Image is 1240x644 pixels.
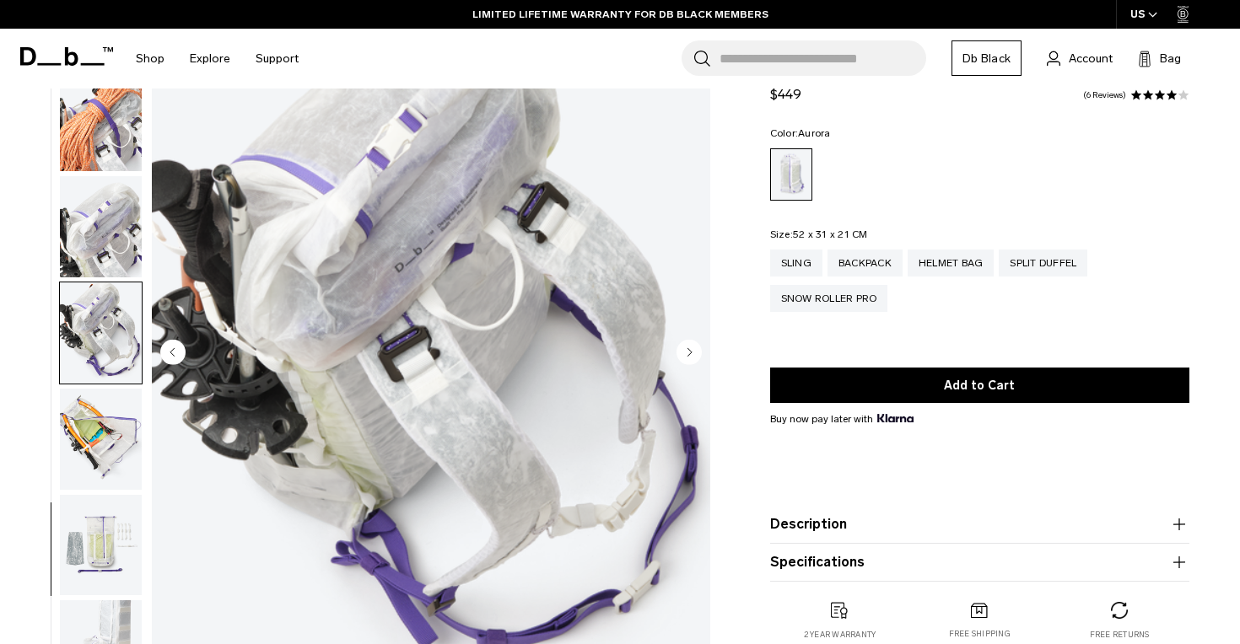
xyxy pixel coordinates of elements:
[60,389,142,490] img: Weigh_Lighter_Backpack_25L_14.png
[59,494,143,597] button: Weigh_Lighter_Backpack_25L_15.png
[60,495,142,596] img: Weigh_Lighter_Backpack_25L_15.png
[793,228,868,240] span: 52 x 31 x 21 CM
[59,282,143,384] button: Weigh_Lighter_Backpack_25L_13.png
[60,282,142,384] img: Weigh_Lighter_Backpack_25L_13.png
[160,339,186,368] button: Previous slide
[952,40,1022,76] a: Db Black
[770,229,868,239] legend: Size:
[256,29,299,89] a: Support
[770,86,801,102] span: $449
[136,29,164,89] a: Shop
[1069,50,1113,67] span: Account
[770,250,822,276] a: Sling
[677,339,702,368] button: Next slide
[1083,91,1126,99] a: 6 reviews
[190,29,230,89] a: Explore
[770,148,812,201] a: Aurora
[1160,50,1181,67] span: Bag
[999,250,1087,276] a: Split Duffel
[804,629,876,641] p: 2 year warranty
[59,175,143,278] button: Weigh_Lighter_Backpack_25L_12.png
[770,514,1189,534] button: Description
[908,250,995,276] a: Helmet Bag
[770,285,888,312] a: Snow Roller Pro
[770,368,1189,403] button: Add to Cart
[770,411,914,427] span: Buy now pay later with
[1138,48,1181,68] button: Bag
[60,70,142,171] img: Weigh_Lighter_Backpack_25L_11.png
[1047,48,1113,68] a: Account
[1090,629,1150,641] p: Free returns
[770,552,1189,572] button: Specifications
[59,388,143,491] button: Weigh_Lighter_Backpack_25L_14.png
[60,176,142,277] img: Weigh_Lighter_Backpack_25L_12.png
[877,414,914,422] img: {"height" => 20, "alt" => "Klarna"}
[828,250,903,276] a: Backpack
[123,29,311,89] nav: Main Navigation
[798,127,831,139] span: Aurora
[770,128,831,138] legend: Color:
[949,628,1011,640] p: Free shipping
[472,7,768,22] a: LIMITED LIFETIME WARRANTY FOR DB BLACK MEMBERS
[59,69,143,172] button: Weigh_Lighter_Backpack_25L_11.png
